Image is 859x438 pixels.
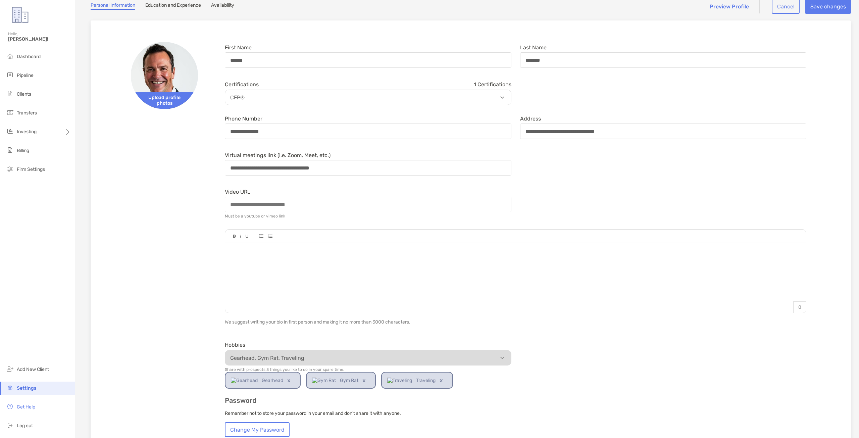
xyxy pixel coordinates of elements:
a: Preview Profile [710,3,749,10]
a: Availability [211,2,234,10]
img: Zoe Logo [8,3,32,27]
img: Gym Rat [312,373,336,388]
label: First Name [225,45,252,50]
img: Editor control icon [240,235,241,238]
span: [PERSON_NAME]! [8,36,71,42]
img: Editor control icon [245,235,249,238]
a: x [436,373,447,388]
img: get-help icon [6,402,14,410]
img: dashboard icon [6,52,14,60]
span: Gearhead [262,373,283,388]
h3: Password [225,397,806,404]
img: billing icon [6,146,14,154]
img: settings icon [6,384,14,392]
div: Must be a youtube or vimeo link [225,214,285,218]
span: Upload profile photos [131,92,198,109]
p: We suggest writing your bio in first person and making it no more than 3000 characters. [225,318,806,326]
p: Remember not to store your password in your email and don't share it with anyone. [225,409,806,418]
label: Phone Number [225,116,262,121]
span: Transfers [17,110,37,116]
label: Virtual meetings link (i.e. Zoom, Meet, etc.) [225,152,331,158]
img: Editor control icon [259,234,263,238]
img: add_new_client icon [6,365,14,373]
p: Gearhead, Gym Rat, Traveling [227,354,513,362]
img: logout icon [6,421,14,429]
div: Certifications [225,81,511,88]
p: CFP® [227,93,513,102]
label: Last Name [520,45,547,50]
img: Gearhead [231,373,258,388]
a: x [358,373,370,388]
span: Log out [17,423,33,429]
span: Traveling [416,373,436,388]
span: Investing [17,129,37,135]
span: Settings [17,385,36,391]
img: Editor control icon [233,235,236,238]
a: x [283,373,295,388]
span: Dashboard [17,54,41,59]
button: Change My Password [225,422,290,437]
p: Share with prospects 3 things you like to do in your spare time. [225,367,511,372]
span: 1 Certifications [474,81,511,88]
label: Address [520,116,541,121]
span: Clients [17,91,31,97]
img: investing icon [6,127,14,135]
a: Personal Information [91,2,135,10]
img: transfers icon [6,108,14,116]
span: Gym Rat [340,373,358,388]
a: Education and Experience [145,2,201,10]
p: 0 [793,301,806,313]
label: Video URL [225,189,250,195]
span: Add New Client [17,367,49,372]
span: Get Help [17,404,35,410]
img: Avatar [131,42,198,109]
img: clients icon [6,90,14,98]
img: Traveling [387,373,412,388]
img: pipeline icon [6,71,14,79]
div: Hobbies [225,342,511,348]
img: Editor control icon [267,234,272,238]
span: Firm Settings [17,166,45,172]
span: Pipeline [17,72,34,78]
img: firm-settings icon [6,165,14,173]
span: Billing [17,148,29,153]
